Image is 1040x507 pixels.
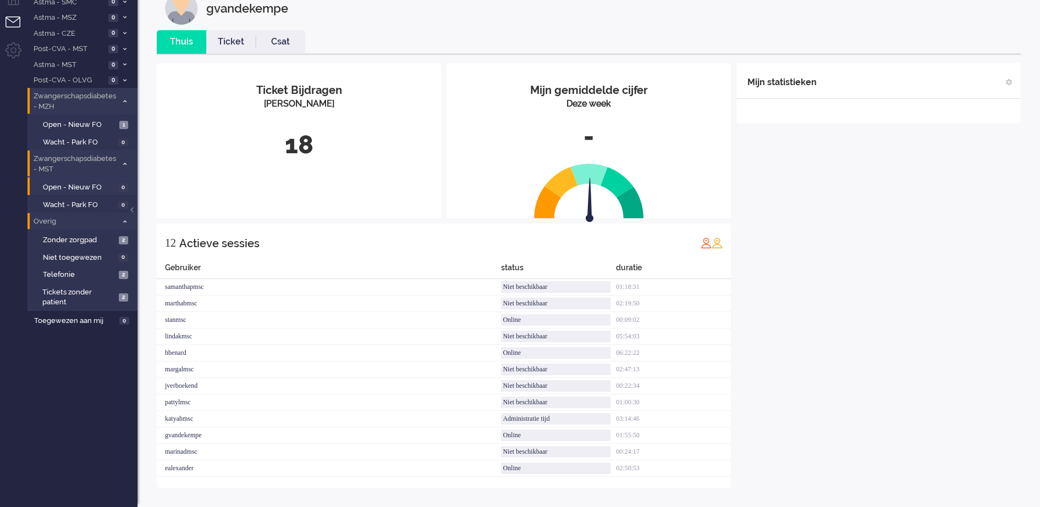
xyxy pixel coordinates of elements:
[32,314,137,326] a: Toegewezen aan mij 0
[501,397,610,408] div: Niet beschikbaar
[157,394,501,411] div: pattylmsc
[32,118,136,130] a: Open - Nieuw FO 1
[43,120,117,130] span: Open - Nieuw FO
[165,98,433,110] div: [PERSON_NAME]
[32,286,136,308] a: Tickets zonder patient 2
[157,328,501,345] div: lindakmsc
[32,198,136,210] a: Wacht - Park FO 0
[43,200,115,210] span: Wacht - Park FO
[157,361,501,378] div: margalmsc
[118,138,128,147] span: 0
[32,75,105,86] span: Post-CVA - OLVG
[119,121,128,129] span: 1
[119,293,128,302] span: 2
[118,183,128,192] span: 0
[119,271,128,279] span: 2
[32,251,136,263] a: Niet toegewezen 0
[501,463,610,474] div: Online
[32,233,136,246] a: Zonder zorgpad 2
[157,36,206,48] a: Thuis
[157,279,501,296] div: samanthapmsc
[616,378,731,394] div: 00:22:34
[501,298,610,309] div: Niet beschikbaar
[616,411,731,427] div: 03:14:46
[256,30,305,54] li: Csat
[5,16,30,41] li: Tickets menu
[42,287,115,308] span: Tickets zonder patient
[712,237,723,248] img: profile_orange.svg
[616,394,731,411] div: 01:00:30
[43,270,116,280] span: Telefonie
[157,262,501,279] div: Gebruiker
[157,30,206,54] li: Thuis
[165,127,433,163] div: 18
[501,380,610,392] div: Niet beschikbaar
[32,136,136,148] a: Wacht - Park FO 0
[108,61,118,69] span: 0
[501,314,610,326] div: Online
[455,98,723,110] div: Deze week
[32,60,105,70] span: Astma - MST
[616,427,731,444] div: 01:55:50
[157,411,501,427] div: katyahmsc
[43,253,115,263] span: Niet toegewezen
[108,14,118,22] span: 0
[118,201,128,209] span: 0
[157,296,501,312] div: marthabmsc
[616,296,731,312] div: 02:19:50
[118,254,128,262] span: 0
[32,29,105,39] span: Astma - CZE
[455,119,723,155] div: -
[206,30,256,54] li: Ticket
[32,44,105,54] span: Post-CVA - MST
[32,13,105,23] span: Astma - MSZ
[5,42,30,67] li: Admin menu
[32,154,117,174] span: Zwangerschapsdiabetes - MST
[256,36,305,48] a: Csat
[108,76,118,85] span: 0
[455,82,723,98] div: Mijn gemiddelde cijfer
[701,237,712,248] img: profile_red.svg
[108,45,118,53] span: 0
[501,430,610,441] div: Online
[616,460,731,477] div: 02:50:53
[501,262,616,279] div: status
[616,279,731,296] div: 01:18:31
[32,268,136,280] a: Telefonie 2
[157,312,501,328] div: stanmsc
[157,444,501,460] div: marinadmsc
[501,364,610,375] div: Niet beschikbaar
[165,232,176,254] div: 12
[43,182,115,193] span: Open - Nieuw FO
[32,91,117,112] span: Zwangerschapsdiabetes - MZH
[206,36,256,48] a: Ticket
[501,446,610,458] div: Niet beschikbaar
[43,137,115,148] span: Wacht - Park FO
[616,328,731,345] div: 05:54:03
[616,345,731,361] div: 06:22:22
[165,82,433,98] div: Ticket Bijdragen
[501,413,610,425] div: Administratie tijd
[616,262,731,279] div: duratie
[43,235,116,246] span: Zonder zorgpad
[157,345,501,361] div: hbenard
[616,312,731,328] div: 00:09:02
[157,378,501,394] div: jverboekend
[616,444,731,460] div: 00:24:17
[747,71,817,93] div: Mijn statistieken
[566,177,613,225] img: arrow.svg
[32,216,117,227] span: Overig
[157,427,501,444] div: gvandekempe
[32,181,136,193] a: Open - Nieuw FO 0
[157,460,501,477] div: ealexander
[501,281,610,293] div: Niet beschikbaar
[501,347,610,359] div: Online
[501,331,610,342] div: Niet beschikbaar
[534,163,644,219] img: semi_circle.svg
[616,361,731,378] div: 02:47:13
[119,236,128,244] span: 2
[34,316,116,326] span: Toegewezen aan mij
[119,317,129,325] span: 0
[179,232,260,254] div: Actieve sessies
[108,29,118,37] span: 0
